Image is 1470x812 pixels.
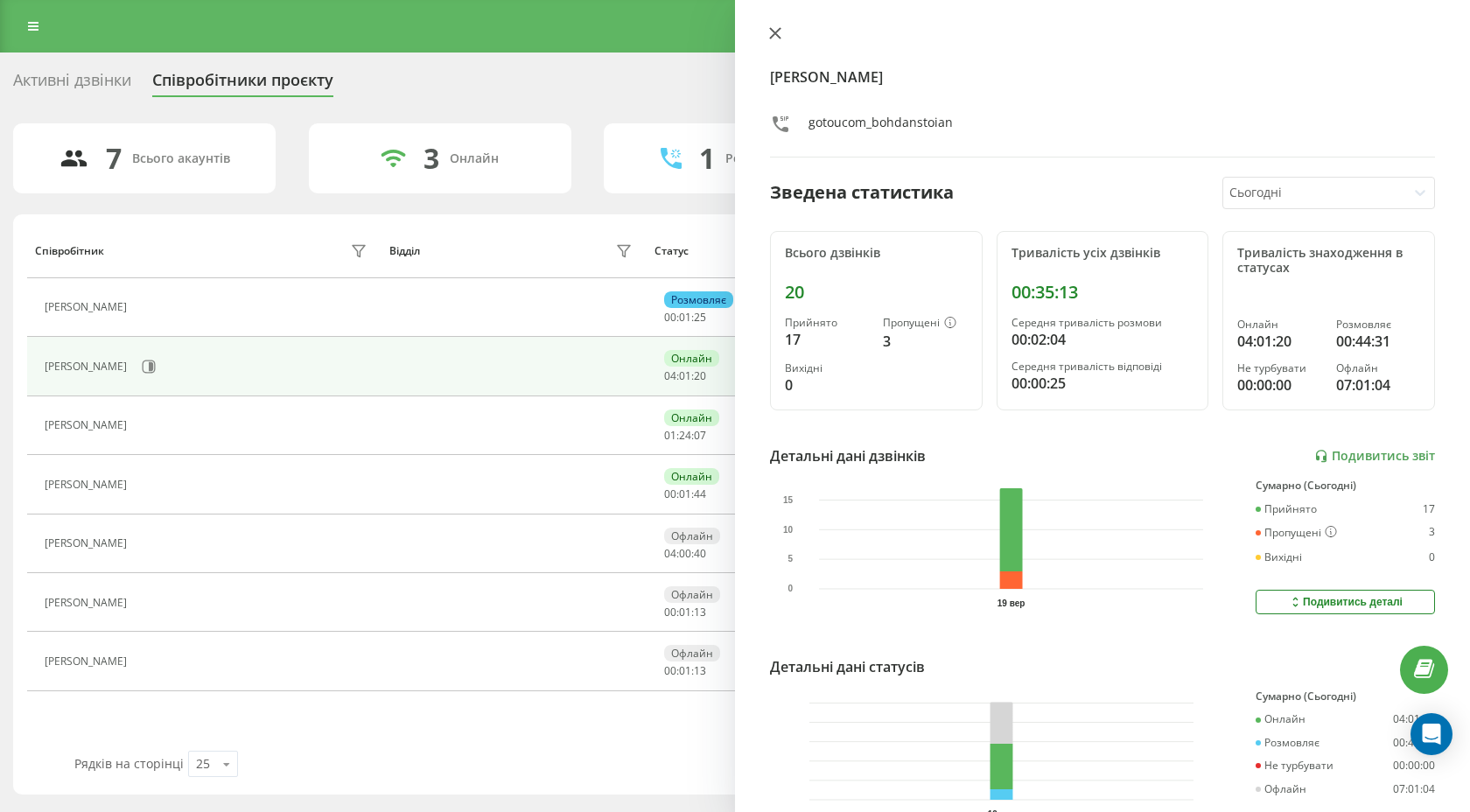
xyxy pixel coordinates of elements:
span: 04 [664,368,676,383]
div: Прийнято [1256,503,1317,515]
div: [PERSON_NAME] [45,301,131,313]
div: Детальні дані дзвінків [770,445,926,466]
div: 00:44:31 [1336,331,1420,352]
div: Open Intercom Messenger [1410,713,1452,755]
div: Вихідні [785,362,869,374]
div: Онлайн [1256,713,1305,725]
div: Всього акаунтів [132,151,230,166]
div: Онлайн [664,350,719,367]
div: : : [664,311,706,324]
div: 1 [699,142,715,175]
div: Пропущені [883,317,967,331]
span: 04 [664,546,676,561]
div: 3 [883,331,967,352]
div: Не турбувати [1256,759,1333,772]
div: Співробітники проєкту [152,71,333,98]
div: Детальні дані статусів [770,656,925,677]
span: 00 [664,605,676,619]
div: 00:00:25 [1011,373,1194,394]
text: 19 вер [997,598,1025,608]
div: [PERSON_NAME] [45,597,131,609]
div: Розмовляють [725,151,810,166]
div: Онлайн [1237,318,1321,331]
div: Середня тривалість відповіді [1011,360,1194,373]
div: Співробітник [35,245,104,257]
div: 04:01:20 [1237,331,1321,352]
div: : : [664,548,706,560]
span: 01 [679,368,691,383]
div: : : [664,606,706,619]
span: 01 [664,428,676,443]
span: 24 [679,428,691,443]
div: Тривалість усіх дзвінків [1011,246,1194,261]
div: [PERSON_NAME] [45,655,131,668]
span: Рядків на сторінці [74,755,184,772]
div: Офлайн [1336,362,1420,374]
div: [PERSON_NAME] [45,479,131,491]
div: 7 [106,142,122,175]
span: 13 [694,663,706,678]
div: : : [664,488,706,500]
div: 00:00:00 [1393,759,1435,772]
div: [PERSON_NAME] [45,360,131,373]
div: [PERSON_NAME] [45,537,131,549]
div: Не турбувати [1237,362,1321,374]
div: Сумарно (Сьогодні) [1256,479,1435,492]
div: gotoucom_bohdanstoian [808,114,953,139]
div: Пропущені [1256,526,1337,540]
div: 0 [1429,551,1435,563]
span: 01 [679,486,691,501]
span: 01 [679,310,691,325]
h4: [PERSON_NAME] [770,66,1435,87]
div: 00:44:31 [1393,737,1435,749]
div: Офлайн [1256,783,1306,795]
div: Онлайн [664,468,719,485]
text: 5 [788,555,794,564]
div: 25 [196,755,210,773]
div: Онлайн [450,151,499,166]
span: 13 [694,605,706,619]
div: : : [664,370,706,382]
div: 3 [1429,526,1435,540]
span: 00 [679,546,691,561]
span: 25 [694,310,706,325]
div: Розмовляє [664,291,733,308]
div: Прийнято [785,317,869,329]
div: Середня тривалість розмови [1011,317,1194,329]
span: 01 [679,663,691,678]
div: 20 [785,282,968,303]
div: 00:00:00 [1237,374,1321,395]
div: 17 [785,329,869,350]
div: Статус [654,245,689,257]
div: 07:01:04 [1336,374,1420,395]
div: 17 [1423,503,1435,515]
div: [PERSON_NAME] [45,419,131,431]
span: 40 [694,546,706,561]
span: 20 [694,368,706,383]
div: Всього дзвінків [785,246,968,261]
div: Онлайн [664,409,719,426]
div: Тривалість знаходження в статусах [1237,246,1420,276]
text: 0 [788,584,794,594]
div: Активні дзвінки [13,71,131,98]
text: 10 [783,525,794,535]
span: 00 [664,310,676,325]
div: Офлайн [664,586,720,603]
div: 00:35:13 [1011,282,1194,303]
div: : : [664,430,706,442]
div: Подивитись деталі [1288,595,1403,609]
span: 00 [664,486,676,501]
div: 3 [423,142,439,175]
span: 00 [664,663,676,678]
div: Офлайн [664,528,720,544]
div: : : [664,665,706,677]
div: Сумарно (Сьогодні) [1256,690,1435,703]
div: Розмовляє [1336,318,1420,331]
div: 07:01:04 [1393,783,1435,795]
div: Розмовляє [1256,737,1319,749]
a: Подивитись звіт [1314,449,1435,464]
div: 04:01:20 [1393,713,1435,725]
div: Відділ [389,245,420,257]
div: Офлайн [664,645,720,661]
span: 44 [694,486,706,501]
